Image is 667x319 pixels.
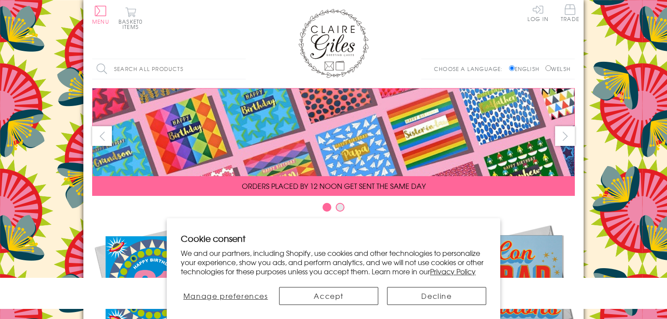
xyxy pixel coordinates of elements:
[509,65,544,73] label: English
[387,287,486,305] button: Decline
[92,18,109,25] span: Menu
[92,59,246,79] input: Search all products
[561,4,579,21] span: Trade
[242,181,426,191] span: ORDERS PLACED BY 12 NOON GET SENT THE SAME DAY
[561,4,579,23] a: Trade
[122,18,143,31] span: 0 items
[545,65,551,71] input: Welsh
[336,203,344,212] button: Carousel Page 2
[92,6,109,24] button: Menu
[92,126,112,146] button: prev
[323,203,331,212] button: Carousel Page 1 (Current Slide)
[118,7,143,29] button: Basket0 items
[183,291,268,301] span: Manage preferences
[181,232,486,245] h2: Cookie consent
[92,202,575,216] div: Carousel Pagination
[434,65,507,73] p: Choose a language:
[430,266,476,276] a: Privacy Policy
[279,287,378,305] button: Accept
[545,65,570,73] label: Welsh
[237,59,246,79] input: Search
[181,287,270,305] button: Manage preferences
[527,4,549,21] a: Log In
[509,65,515,71] input: English
[555,126,575,146] button: next
[181,248,486,276] p: We and our partners, including Shopify, use cookies and other technologies to personalize your ex...
[298,9,369,78] img: Claire Giles Greetings Cards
